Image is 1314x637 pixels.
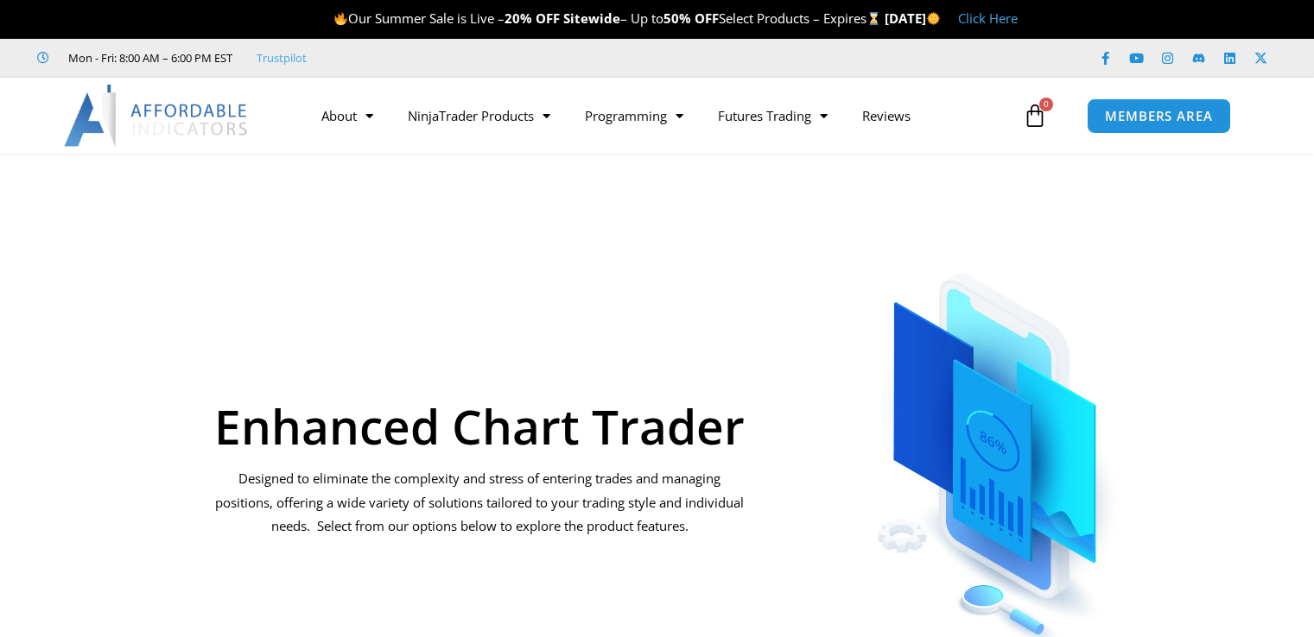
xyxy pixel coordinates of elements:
a: Programming [568,96,701,136]
a: About [304,96,390,136]
strong: Sitewide [563,9,620,27]
a: Reviews [845,96,928,136]
a: 0 [997,91,1073,141]
a: Click Here [958,9,1018,27]
strong: [DATE] [885,9,941,27]
strong: 20% OFF [505,9,560,27]
h1: Enhanced Chart Trader [213,402,746,450]
img: LogoAI | Affordable Indicators – NinjaTrader [64,85,250,147]
p: Designed to eliminate the complexity and stress of entering trades and managing positions, offeri... [213,467,746,539]
img: 🌞 [927,12,940,25]
span: Mon - Fri: 8:00 AM – 6:00 PM EST [64,47,232,68]
nav: Menu [304,96,1019,136]
a: NinjaTrader Products [390,96,568,136]
span: 0 [1039,98,1053,111]
a: MEMBERS AREA [1087,98,1231,134]
a: Futures Trading [701,96,845,136]
span: Our Summer Sale is Live – – Up to Select Products – Expires [333,9,885,27]
img: 🔥 [334,12,347,25]
strong: 50% OFF [663,9,719,27]
span: MEMBERS AREA [1105,110,1213,123]
a: Trustpilot [257,47,307,68]
img: ⌛ [867,12,880,25]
